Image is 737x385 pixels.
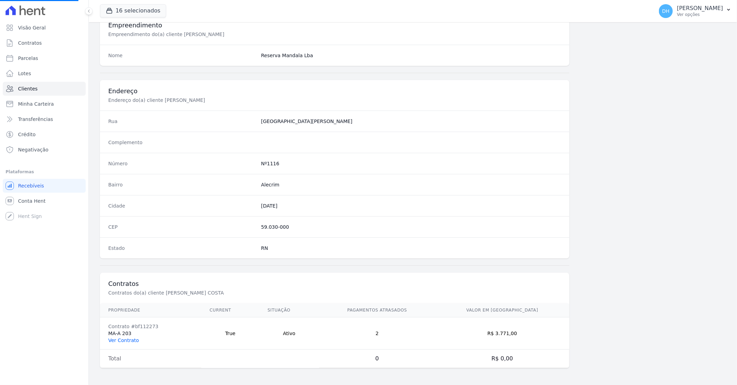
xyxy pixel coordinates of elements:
[18,131,36,138] span: Crédito
[108,52,255,59] dt: Nome
[108,245,255,252] dt: Estado
[259,303,319,317] th: Situação
[18,100,54,107] span: Minha Carteira
[18,24,46,31] span: Visão Geral
[6,168,83,176] div: Plataformas
[261,118,561,125] dd: [GEOGRAPHIC_DATA][PERSON_NAME]
[677,5,723,12] p: [PERSON_NAME]
[108,118,255,125] dt: Rua
[261,224,561,230] dd: 59.030-000
[435,303,569,317] th: Valor em [GEOGRAPHIC_DATA]
[261,245,561,252] dd: RN
[100,317,201,350] td: MA-A 203
[435,350,569,368] td: R$ 0,00
[261,181,561,188] dd: Alecrim
[261,160,561,167] dd: Nº1116
[261,202,561,209] dd: [DATE]
[108,224,255,230] dt: CEP
[319,350,435,368] td: 0
[3,128,86,141] a: Crédito
[3,36,86,50] a: Contratos
[100,303,201,317] th: Propriedade
[18,70,31,77] span: Lotes
[3,194,86,208] a: Conta Hent
[108,202,255,209] dt: Cidade
[100,350,201,368] td: Total
[259,317,319,350] td: Ativo
[100,4,166,17] button: 16 selecionados
[108,280,561,288] h3: Contratos
[3,112,86,126] a: Transferências
[108,31,341,38] p: Empreendimento do(a) cliente [PERSON_NAME]
[18,55,38,62] span: Parcelas
[3,179,86,193] a: Recebíveis
[677,12,723,17] p: Ver opções
[18,146,49,153] span: Negativação
[3,51,86,65] a: Parcelas
[108,289,341,296] p: Contratos do(a) cliente [PERSON_NAME] COSTA
[108,21,561,29] h3: Empreendimento
[319,317,435,350] td: 2
[3,21,86,35] a: Visão Geral
[3,82,86,96] a: Clientes
[3,97,86,111] a: Minha Carteira
[18,40,42,46] span: Contratos
[18,198,45,204] span: Conta Hent
[3,143,86,157] a: Negativação
[662,9,669,14] span: DH
[319,303,435,317] th: Pagamentos Atrasados
[18,116,53,123] span: Transferências
[108,97,341,104] p: Endereço do(a) cliente [PERSON_NAME]
[108,160,255,167] dt: Número
[18,182,44,189] span: Recebíveis
[108,87,561,95] h3: Endereço
[201,317,259,350] td: True
[108,181,255,188] dt: Bairro
[18,85,37,92] span: Clientes
[108,338,139,343] a: Ver Contrato
[435,317,569,350] td: R$ 3.771,00
[261,52,561,59] dd: Reserva Mandala Lba
[653,1,737,21] button: DH [PERSON_NAME] Ver opções
[108,323,193,330] div: Contrato #bf112273
[108,139,255,146] dt: Complemento
[3,67,86,80] a: Lotes
[201,303,259,317] th: Current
